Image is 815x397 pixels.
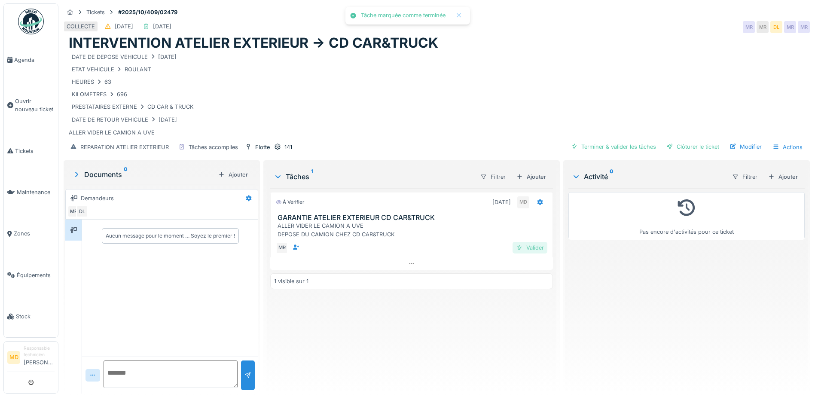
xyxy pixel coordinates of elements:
[517,196,529,208] div: MD
[311,171,313,182] sup: 1
[72,116,177,124] div: DATE DE RETOUR VEHICULE [DATE]
[476,171,510,183] div: Filtrer
[67,22,95,31] div: COLLECTE
[86,8,105,16] div: Tickets
[215,169,251,180] div: Ajouter
[72,65,151,73] div: ETAT VEHICULE ROULANT
[798,21,810,33] div: MR
[72,169,215,180] div: Documents
[276,198,304,206] div: À vérifier
[663,141,723,153] div: Clôturer le ticket
[15,97,55,113] span: Ouvrir nouveau ticket
[572,171,725,182] div: Activité
[276,242,288,254] div: MR
[4,254,58,296] a: Équipements
[574,196,799,236] div: Pas encore d'activités pour ce ticket
[72,78,111,86] div: HEURES 63
[769,141,806,153] div: Actions
[255,143,270,151] div: Flotte
[568,141,659,153] div: Terminer & valider les tâches
[115,8,181,16] strong: #2025/10/409/02479
[278,214,549,222] h3: GARANTIE ATELIER EXTERIEUR CD CAR&TRUCK
[728,171,761,183] div: Filtrer
[274,171,473,182] div: Tâches
[76,205,88,217] div: DL
[765,171,801,183] div: Ajouter
[7,351,20,364] li: MD
[4,130,58,171] a: Tickets
[189,143,238,151] div: Tâches accomplies
[513,242,547,253] div: Valider
[726,141,765,153] div: Modifier
[72,103,194,111] div: PRESTATAIRES EXTERNE CD CAR & TRUCK
[67,205,79,217] div: MR
[513,171,549,183] div: Ajouter
[14,229,55,238] span: Zones
[743,21,755,33] div: MR
[16,312,55,321] span: Stock
[69,35,438,51] h1: INTERVENTION ATELIER EXTERIEUR -> CD CAR&TRUCK
[274,277,308,285] div: 1 visible sur 1
[17,188,55,196] span: Maintenance
[124,169,128,180] sup: 0
[361,12,446,19] div: Tâche marquée comme terminée
[4,171,58,213] a: Maintenance
[4,213,58,254] a: Zones
[4,39,58,80] a: Agenda
[18,9,44,34] img: Badge_color-CXgf-gQk.svg
[24,345,55,358] div: Responsable technicien
[14,56,55,64] span: Agenda
[17,271,55,279] span: Équipements
[72,53,177,61] div: DATE DE DEPOSE VEHICULE [DATE]
[153,22,171,31] div: [DATE]
[7,345,55,372] a: MD Responsable technicien[PERSON_NAME]
[4,296,58,337] a: Stock
[72,90,127,98] div: KILOMETRES 696
[24,345,55,370] li: [PERSON_NAME]
[610,171,614,182] sup: 0
[15,147,55,155] span: Tickets
[4,80,58,130] a: Ouvrir nouveau ticket
[81,194,114,202] div: Demandeurs
[284,143,292,151] div: 141
[278,222,549,238] div: ALLER VIDER LE CAMION A UVE DEPOSE DU CAMION CHEZ CD CAR&TRUCK
[770,21,782,33] div: DL
[80,143,169,151] div: REPARATION ATELIER EXTERIEUR
[106,232,235,240] div: Aucun message pour le moment … Soyez le premier !
[757,21,769,33] div: MR
[69,52,805,137] div: ALLER VIDER LE CAMION A UVE DEPOSE DU CAMION CHEZ CD CAR&TRUCK RETOUR -> CDCAR&TRUCK
[492,198,511,206] div: [DATE]
[784,21,796,33] div: MR
[115,22,133,31] div: [DATE]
